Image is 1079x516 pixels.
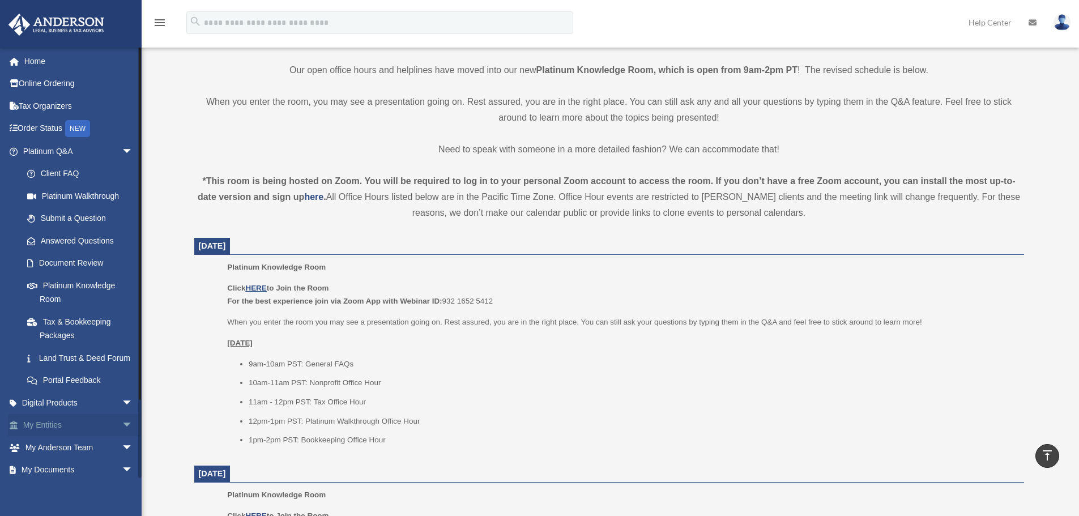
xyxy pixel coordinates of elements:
[1040,449,1054,462] i: vertical_align_top
[153,16,167,29] i: menu
[536,65,797,75] strong: Platinum Knowledge Room, which is open from 9am-2pm PT
[8,391,150,414] a: Digital Productsarrow_drop_down
[8,436,150,459] a: My Anderson Teamarrow_drop_down
[8,73,150,95] a: Online Ordering
[122,436,144,459] span: arrow_drop_down
[8,414,150,437] a: My Entitiesarrow_drop_down
[227,284,329,292] b: Click to Join the Room
[227,315,1016,329] p: When you enter the room you may see a presentation going on. Rest assured, you are in the right p...
[65,120,90,137] div: NEW
[5,14,108,36] img: Anderson Advisors Platinum Portal
[16,310,150,347] a: Tax & Bookkeeping Packages
[122,414,144,437] span: arrow_drop_down
[194,62,1024,78] p: Our open office hours and helplines have moved into our new ! The revised schedule is below.
[8,140,150,163] a: Platinum Q&Aarrow_drop_down
[122,140,144,163] span: arrow_drop_down
[8,459,150,481] a: My Documentsarrow_drop_down
[227,282,1016,308] p: 932 1652 5412
[227,263,326,271] span: Platinum Knowledge Room
[249,395,1016,409] li: 11am - 12pm PST: Tax Office Hour
[227,339,253,347] u: [DATE]
[16,369,150,392] a: Portal Feedback
[8,50,150,73] a: Home
[249,357,1016,371] li: 9am-10am PST: General FAQs
[1035,444,1059,468] a: vertical_align_top
[16,163,150,185] a: Client FAQ
[249,376,1016,390] li: 10am-11am PST: Nonprofit Office Hour
[199,241,226,250] span: [DATE]
[122,391,144,415] span: arrow_drop_down
[16,185,150,207] a: Platinum Walkthrough
[304,192,323,202] a: here
[245,284,266,292] a: HERE
[16,207,150,230] a: Submit a Question
[194,94,1024,126] p: When you enter the room, you may see a presentation going on. Rest assured, you are in the right ...
[194,173,1024,221] div: All Office Hours listed below are in the Pacific Time Zone. Office Hour events are restricted to ...
[198,176,1016,202] strong: *This room is being hosted on Zoom. You will be required to log in to your personal Zoom account ...
[323,192,326,202] strong: .
[16,229,150,252] a: Answered Questions
[122,459,144,482] span: arrow_drop_down
[249,433,1016,447] li: 1pm-2pm PST: Bookkeeping Office Hour
[249,415,1016,428] li: 12pm-1pm PST: Platinum Walkthrough Office Hour
[16,347,150,369] a: Land Trust & Deed Forum
[153,20,167,29] a: menu
[1054,14,1071,31] img: User Pic
[227,297,442,305] b: For the best experience join via Zoom App with Webinar ID:
[8,117,150,140] a: Order StatusNEW
[16,274,144,310] a: Platinum Knowledge Room
[194,142,1024,157] p: Need to speak with someone in a more detailed fashion? We can accommodate that!
[8,95,150,117] a: Tax Organizers
[199,469,226,478] span: [DATE]
[16,252,150,275] a: Document Review
[189,15,202,28] i: search
[227,491,326,499] span: Platinum Knowledge Room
